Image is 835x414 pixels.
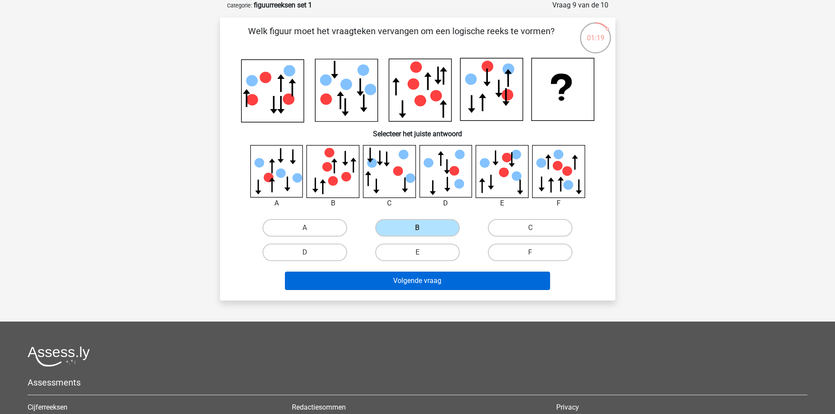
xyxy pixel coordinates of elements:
p: Welk figuur moet het vraagteken vervangen om een logische reeks te vormen? [234,25,569,51]
label: A [263,219,347,237]
strong: figuurreeksen set 1 [254,1,312,9]
label: E [375,244,460,261]
label: C [488,219,572,237]
div: B [300,198,366,209]
img: Assessly logo [28,346,90,367]
h6: Selecteer het juiste antwoord [234,123,601,138]
button: Volgende vraag [285,272,550,290]
div: E [469,198,535,209]
div: D [413,198,479,209]
label: D [263,244,347,261]
h5: Assessments [28,377,807,388]
div: 01:19 [579,21,612,43]
label: F [488,244,572,261]
label: B [375,219,460,237]
div: C [356,198,423,209]
small: Categorie: [227,2,252,9]
a: Redactiesommen [292,403,346,411]
a: Cijferreeksen [28,403,68,411]
div: A [244,198,310,209]
div: F [526,198,592,209]
a: Privacy [556,403,579,411]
